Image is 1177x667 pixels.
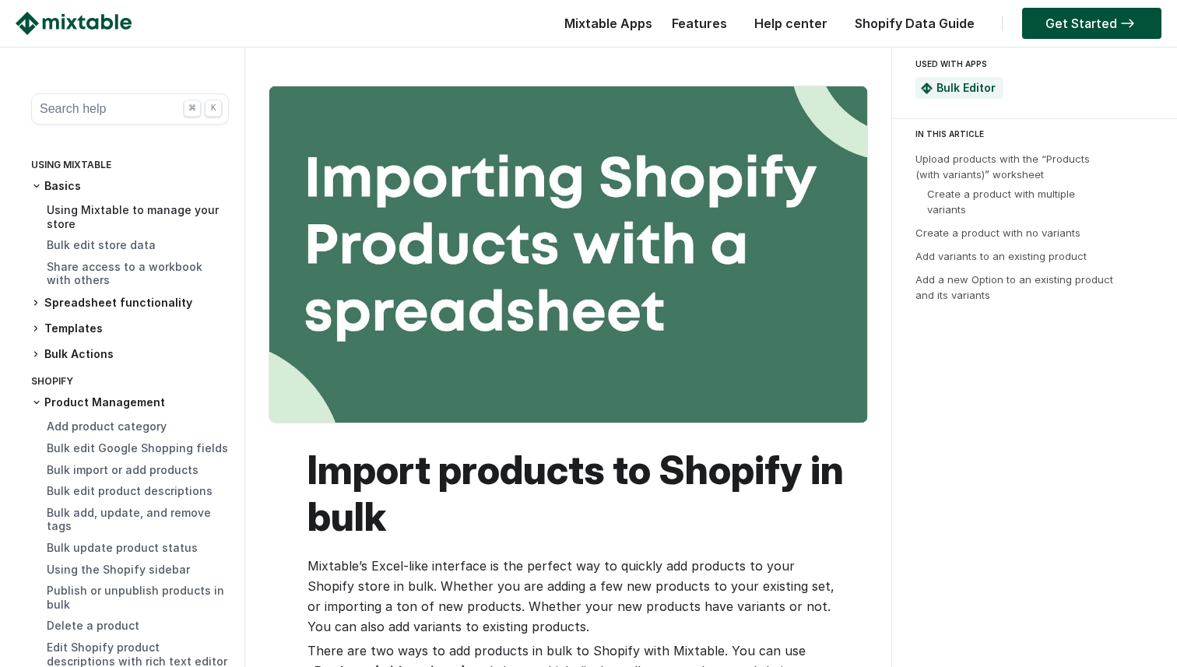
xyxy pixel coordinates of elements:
[47,420,167,433] a: Add product category
[915,273,1113,301] a: Add a new Option to an existing product and its variants
[47,203,219,230] a: Using Mixtable to manage your store
[921,82,933,94] img: Mixtable Spreadsheet Bulk Editor App
[47,619,139,632] a: Delete a product
[47,484,213,497] a: Bulk edit product descriptions
[307,556,845,637] p: Mixtable’s Excel-like interface is the perfect way to quickly add products to your Shopify store ...
[847,16,982,31] a: Shopify Data Guide
[47,541,198,554] a: Bulk update product status
[31,295,229,311] h3: Spreadsheet functionality
[269,86,867,423] iframe: Play
[915,226,1080,239] a: Create a product with no variants
[1022,8,1161,39] a: Get Started
[927,188,1075,216] a: Create a product with multiple variants
[915,250,1087,262] a: Add variants to an existing product
[747,16,835,31] a: Help center
[47,260,202,287] a: Share access to a workbook with others
[205,100,222,117] div: K
[31,395,229,410] h3: Product Management
[31,178,229,194] h3: Basics
[915,153,1090,181] a: Upload products with the “Products (with variants)” worksheet
[915,127,1163,141] div: IN THIS ARTICLE
[16,12,132,35] img: Mixtable logo
[307,447,845,540] h1: Import products to Shopify in bulk
[557,12,652,43] div: Mixtable Apps
[47,584,224,611] a: Publish or unpublish products in bulk
[31,156,229,178] div: Using Mixtable
[1117,19,1138,28] img: arrow-right.svg
[47,441,228,455] a: Bulk edit Google Shopping fields
[47,563,190,576] a: Using the Shopify sidebar
[915,54,1147,73] div: USED WITH APPS
[47,238,156,251] a: Bulk edit store data
[47,506,211,533] a: Bulk add, update, and remove tags
[31,372,229,395] div: Shopify
[664,16,735,31] a: Features
[47,463,199,476] a: Bulk import or add products
[31,346,229,363] h3: Bulk Actions
[31,93,229,125] button: Search help ⌘ K
[936,81,996,94] a: Bulk Editor
[31,321,229,337] h3: Templates
[184,100,201,117] div: ⌘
